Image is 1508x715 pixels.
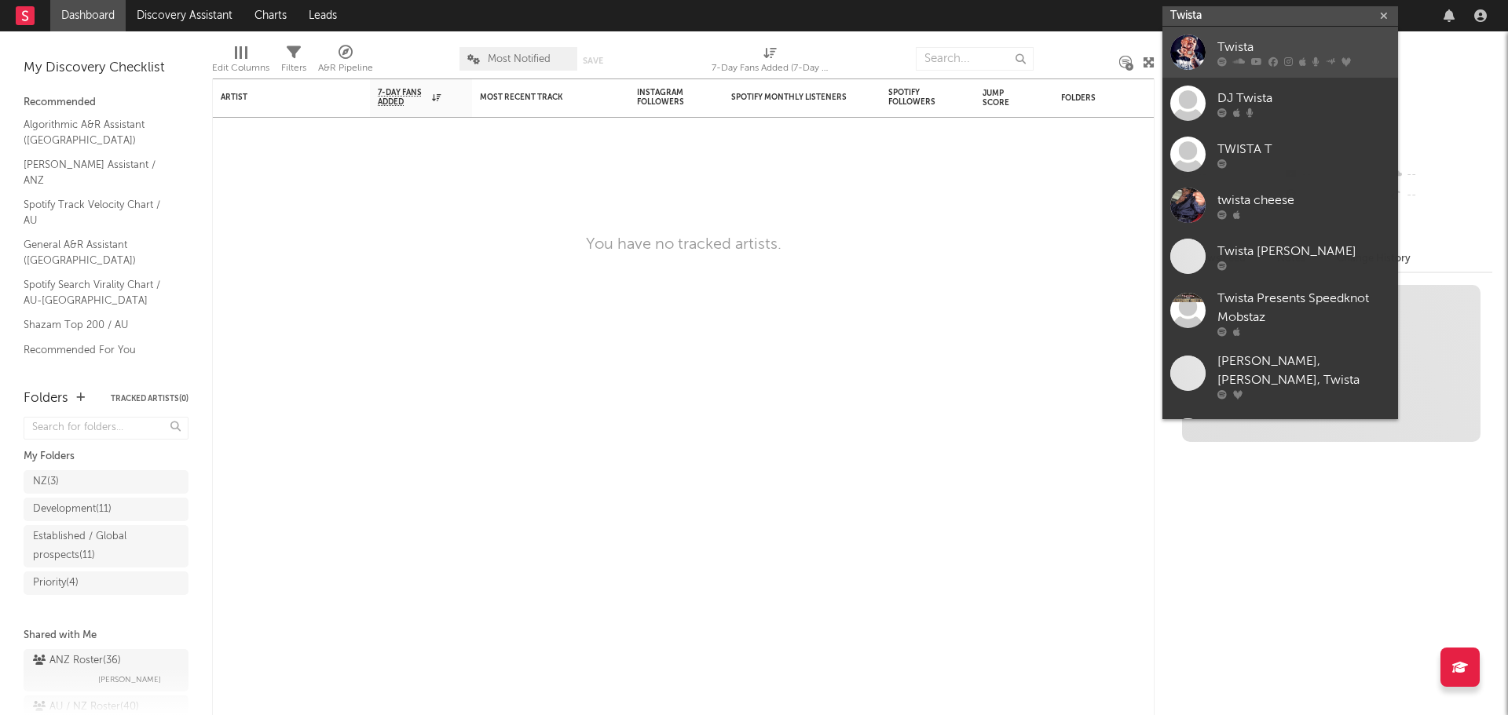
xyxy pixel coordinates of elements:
[1162,129,1398,180] a: TWISTA T
[24,470,188,494] a: NZ(3)
[488,54,551,64] span: Most Notified
[281,39,306,85] div: Filters
[1217,140,1390,159] div: TWISTA T
[24,417,188,440] input: Search for folders...
[1162,6,1398,26] input: Search for artists
[24,498,188,521] a: Development(11)
[33,500,112,519] div: Development ( 11 )
[1217,38,1390,57] div: Twista
[1217,352,1390,390] div: [PERSON_NAME], [PERSON_NAME], Twista
[1217,415,1390,453] div: Twista & The Speedknot Mobstaz
[98,670,161,689] span: [PERSON_NAME]
[378,88,428,107] span: 7-Day Fans Added
[1162,78,1398,129] a: DJ Twista
[318,39,373,85] div: A&R Pipeline
[24,236,173,268] a: General A&R Assistant ([GEOGRAPHIC_DATA])
[24,571,188,595] a: Priority(4)
[24,156,173,188] a: [PERSON_NAME] Assistant / ANZ
[33,472,59,491] div: NZ ( 3 )
[916,47,1034,71] input: Search...
[221,93,339,102] div: Artist
[888,88,943,107] div: Spotify Followers
[712,39,829,85] div: 7-Day Fans Added (7-Day Fans Added)
[24,93,188,112] div: Recommended
[212,59,269,78] div: Edit Columns
[24,389,68,408] div: Folders
[24,447,188,466] div: My Folders
[1217,89,1390,108] div: DJ Twista
[1217,290,1390,327] div: Twista Presents Speedknot Mobstaz
[24,341,173,359] a: Recommended For You
[111,395,188,403] button: Tracked Artists(0)
[212,39,269,85] div: Edit Columns
[24,276,173,308] a: Spotify Search Virality Chart / AU-[GEOGRAPHIC_DATA]
[1061,93,1179,103] div: Folders
[1162,180,1398,231] a: twista cheese
[33,651,121,670] div: ANZ Roster ( 36 )
[712,59,829,78] div: 7-Day Fans Added (7-Day Fans Added)
[24,196,173,228] a: Spotify Track Velocity Chart / AU
[281,59,306,78] div: Filters
[637,88,692,107] div: Instagram Followers
[33,527,144,565] div: Established / Global prospects ( 11 )
[583,57,603,65] button: Save
[1162,27,1398,78] a: Twista
[33,574,79,593] div: Priority ( 4 )
[586,235,781,254] div: You have no tracked artists.
[1162,282,1398,345] a: Twista Presents Speedknot Mobstaz
[24,649,188,691] a: ANZ Roster(36)[PERSON_NAME]
[983,89,1022,108] div: Jump Score
[1162,407,1398,470] a: Twista & The Speedknot Mobstaz
[480,93,598,102] div: Most Recent Track
[24,316,173,334] a: Shazam Top 200 / AU
[731,93,849,102] div: Spotify Monthly Listeners
[1388,185,1492,206] div: --
[1388,165,1492,185] div: --
[24,525,188,567] a: Established / Global prospects(11)
[318,59,373,78] div: A&R Pipeline
[24,59,188,78] div: My Discovery Checklist
[24,626,188,645] div: Shared with Me
[24,116,173,148] a: Algorithmic A&R Assistant ([GEOGRAPHIC_DATA])
[1217,242,1390,261] div: Twista [PERSON_NAME]
[1217,191,1390,210] div: twista cheese
[1162,345,1398,407] a: [PERSON_NAME], [PERSON_NAME], Twista
[1162,231,1398,282] a: Twista [PERSON_NAME]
